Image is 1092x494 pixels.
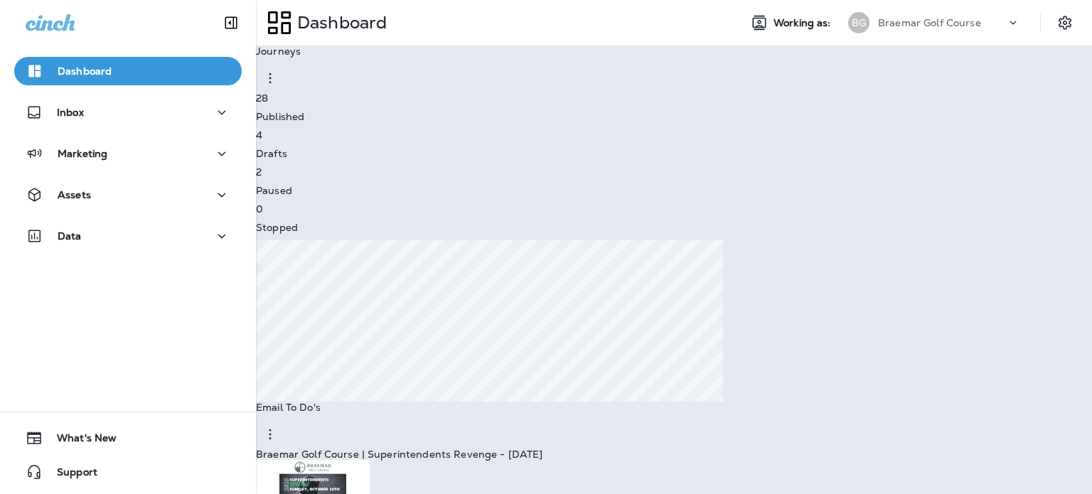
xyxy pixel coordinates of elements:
[14,98,242,127] button: Inbox
[58,189,91,200] p: Assets
[14,424,242,452] button: What's New
[256,185,1092,196] p: Paused
[256,45,301,57] p: Journeys
[848,12,869,33] div: BG
[43,466,97,483] span: Support
[58,65,112,77] p: Dashboard
[43,432,117,449] span: What's New
[57,107,84,118] p: Inbox
[256,449,1092,460] p: Braemar Golf Course | Superintendents Revenge - [DATE]
[14,222,242,250] button: Data
[256,402,321,413] p: Email To Do's
[291,12,387,33] p: Dashboard
[256,203,263,215] p: 0
[58,148,107,159] p: Marketing
[58,230,82,242] p: Data
[878,17,981,28] p: Braemar Golf Course
[256,148,1092,159] p: Drafts
[256,92,268,104] p: 28
[14,139,242,168] button: Marketing
[773,17,834,29] span: Working as:
[14,181,242,209] button: Assets
[14,458,242,486] button: Support
[1052,10,1078,36] button: Settings
[256,222,1092,233] p: Stopped
[211,9,251,37] button: Collapse Sidebar
[256,166,262,178] p: 2
[256,129,262,141] p: 4
[256,111,1092,122] p: Published
[14,57,242,85] button: Dashboard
